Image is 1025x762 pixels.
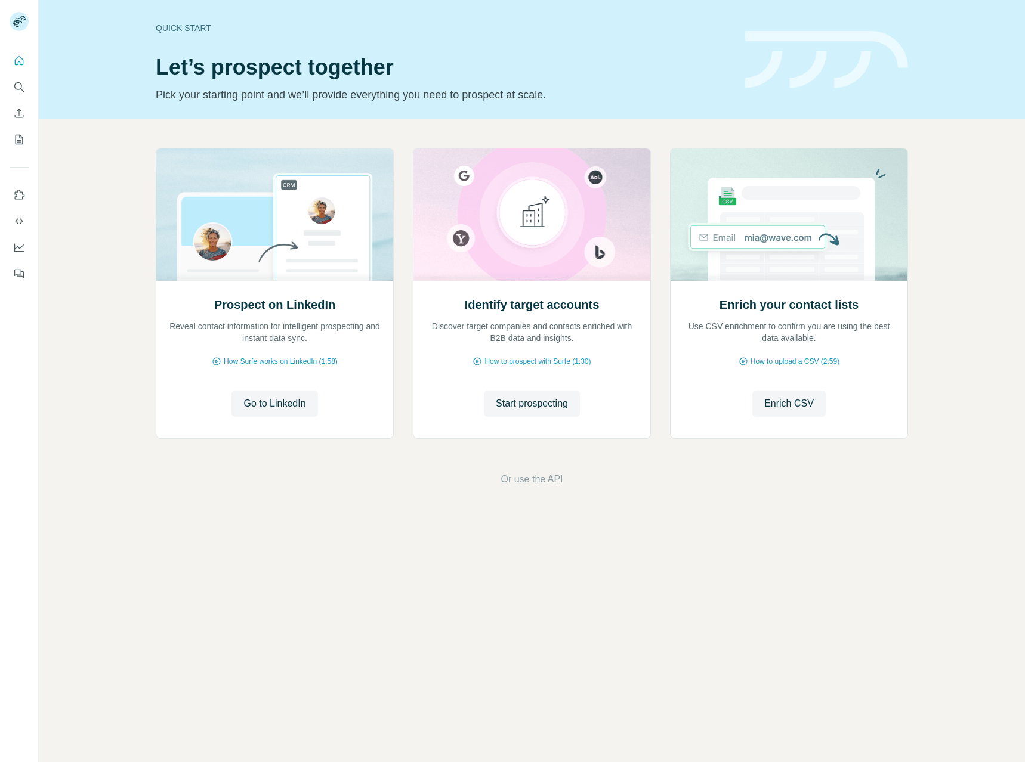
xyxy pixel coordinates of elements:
[156,55,731,79] h1: Let’s prospect together
[231,391,317,417] button: Go to LinkedIn
[683,320,896,344] p: Use CSV enrichment to confirm you are using the best data available.
[10,210,29,232] button: Use Surfe API
[496,397,568,411] span: Start prospecting
[10,129,29,150] button: My lists
[214,296,335,313] h2: Prospect on LinkedIn
[10,263,29,284] button: Feedback
[764,397,814,411] span: Enrich CSV
[745,31,908,89] img: banner
[670,148,908,281] img: Enrich your contact lists
[465,296,600,313] h2: Identify target accounts
[425,320,638,344] p: Discover target companies and contacts enriched with B2B data and insights.
[224,356,338,367] span: How Surfe works on LinkedIn (1:58)
[10,50,29,72] button: Quick start
[10,184,29,206] button: Use Surfe on LinkedIn
[156,86,731,103] p: Pick your starting point and we’ll provide everything you need to prospect at scale.
[752,391,826,417] button: Enrich CSV
[10,103,29,124] button: Enrich CSV
[720,296,859,313] h2: Enrich your contact lists
[484,391,580,417] button: Start prospecting
[751,356,839,367] span: How to upload a CSV (2:59)
[413,148,651,281] img: Identify target accounts
[10,237,29,258] button: Dashboard
[156,22,731,34] div: Quick start
[10,76,29,98] button: Search
[168,320,381,344] p: Reveal contact information for intelligent prospecting and instant data sync.
[501,472,563,487] button: Or use the API
[156,148,394,281] img: Prospect on LinkedIn
[243,397,305,411] span: Go to LinkedIn
[484,356,591,367] span: How to prospect with Surfe (1:30)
